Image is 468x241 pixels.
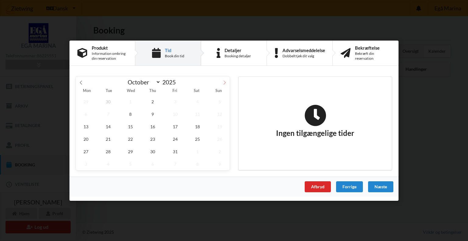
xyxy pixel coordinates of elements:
[165,54,184,58] div: Book din tid
[98,120,118,133] span: October 14, 2025
[120,120,140,133] span: October 15, 2025
[98,133,118,145] span: October 21, 2025
[98,108,118,120] span: October 7, 2025
[98,95,118,108] span: September 30, 2025
[92,51,127,61] div: Information omkring din reservation
[76,108,96,120] span: October 6, 2025
[210,133,230,145] span: October 26, 2025
[210,158,230,170] span: November 9, 2025
[76,95,96,108] span: September 29, 2025
[142,89,164,93] span: Thu
[164,89,186,93] span: Fri
[165,108,185,120] span: October 10, 2025
[210,108,230,120] span: October 12, 2025
[165,48,184,52] div: Tid
[187,145,207,158] span: November 1, 2025
[76,133,96,145] span: October 20, 2025
[336,181,363,192] div: Forrige
[210,145,230,158] span: November 2, 2025
[187,120,207,133] span: October 18, 2025
[76,89,98,93] span: Mon
[120,89,142,93] span: Wed
[98,89,120,93] span: Tue
[355,45,391,50] div: Bekræftelse
[125,78,161,86] select: Month
[143,133,163,145] span: October 23, 2025
[76,145,96,158] span: October 27, 2025
[120,158,140,170] span: November 5, 2025
[143,158,163,170] span: November 6, 2025
[187,158,207,170] span: November 8, 2025
[120,145,140,158] span: October 29, 2025
[165,145,185,158] span: October 31, 2025
[98,158,118,170] span: November 4, 2025
[165,95,185,108] span: October 3, 2025
[282,54,325,58] div: Dobbelttjek dit valg
[143,120,163,133] span: October 16, 2025
[210,95,230,108] span: October 5, 2025
[143,95,163,108] span: October 2, 2025
[355,51,391,61] div: Bekræft din reservation
[98,145,118,158] span: October 28, 2025
[120,95,140,108] span: October 1, 2025
[143,145,163,158] span: October 30, 2025
[276,104,354,138] h2: Ingen tilgængelige tider
[165,120,185,133] span: October 17, 2025
[305,181,331,192] div: Afbryd
[225,54,251,58] div: Booking detaljer
[225,48,251,52] div: Detaljer
[187,95,207,108] span: October 4, 2025
[76,120,96,133] span: October 13, 2025
[161,79,181,86] input: Year
[187,133,207,145] span: October 25, 2025
[165,133,185,145] span: October 24, 2025
[76,158,96,170] span: November 3, 2025
[92,45,127,50] div: Produkt
[208,89,230,93] span: Sun
[282,48,325,52] div: Advarselsmeddelelse
[120,108,140,120] span: October 8, 2025
[165,158,185,170] span: November 7, 2025
[120,133,140,145] span: October 22, 2025
[143,108,163,120] span: October 9, 2025
[210,120,230,133] span: October 19, 2025
[368,181,393,192] div: Næste
[186,89,208,93] span: Sat
[187,108,207,120] span: October 11, 2025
